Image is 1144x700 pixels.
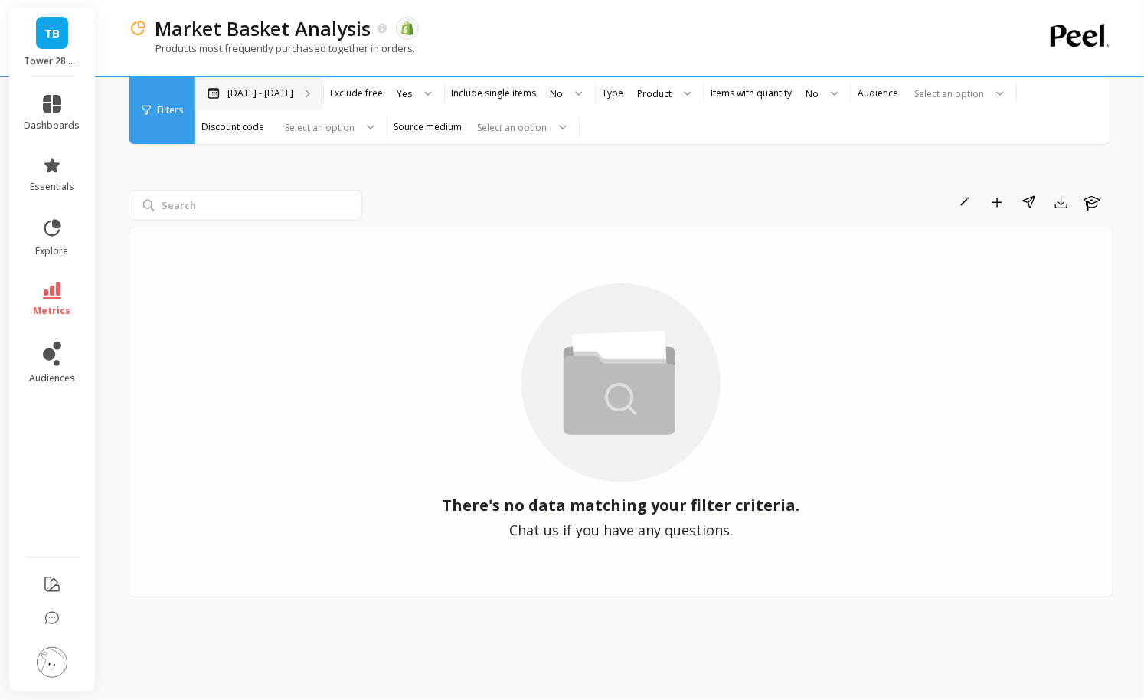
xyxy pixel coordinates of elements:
[637,87,672,101] div: Product
[711,87,792,100] label: Items with quantity
[44,25,60,42] span: TB
[37,647,67,678] img: profile picture
[509,519,733,541] span: Chat us if you have any questions.
[550,87,563,101] div: No
[397,87,412,101] div: Yes
[34,305,71,317] span: metrics
[157,104,183,116] span: Filters
[330,87,383,100] label: Exclude free
[25,55,80,67] p: Tower 28 Beauty
[602,87,623,100] label: Type
[129,41,415,55] p: Products most frequently purchased together in orders.
[36,245,69,257] span: explore
[129,19,147,38] img: header icon
[400,21,414,35] img: api.shopify.svg
[29,372,75,384] span: audiences
[155,15,371,41] p: Market Basket Analysis
[30,181,74,193] span: essentials
[443,495,800,516] span: There's no data matching your filter criteria.
[25,119,80,132] span: dashboards
[227,87,293,100] p: [DATE] - [DATE]
[451,87,536,100] label: Include single items
[129,190,362,221] input: Search
[806,87,819,101] div: No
